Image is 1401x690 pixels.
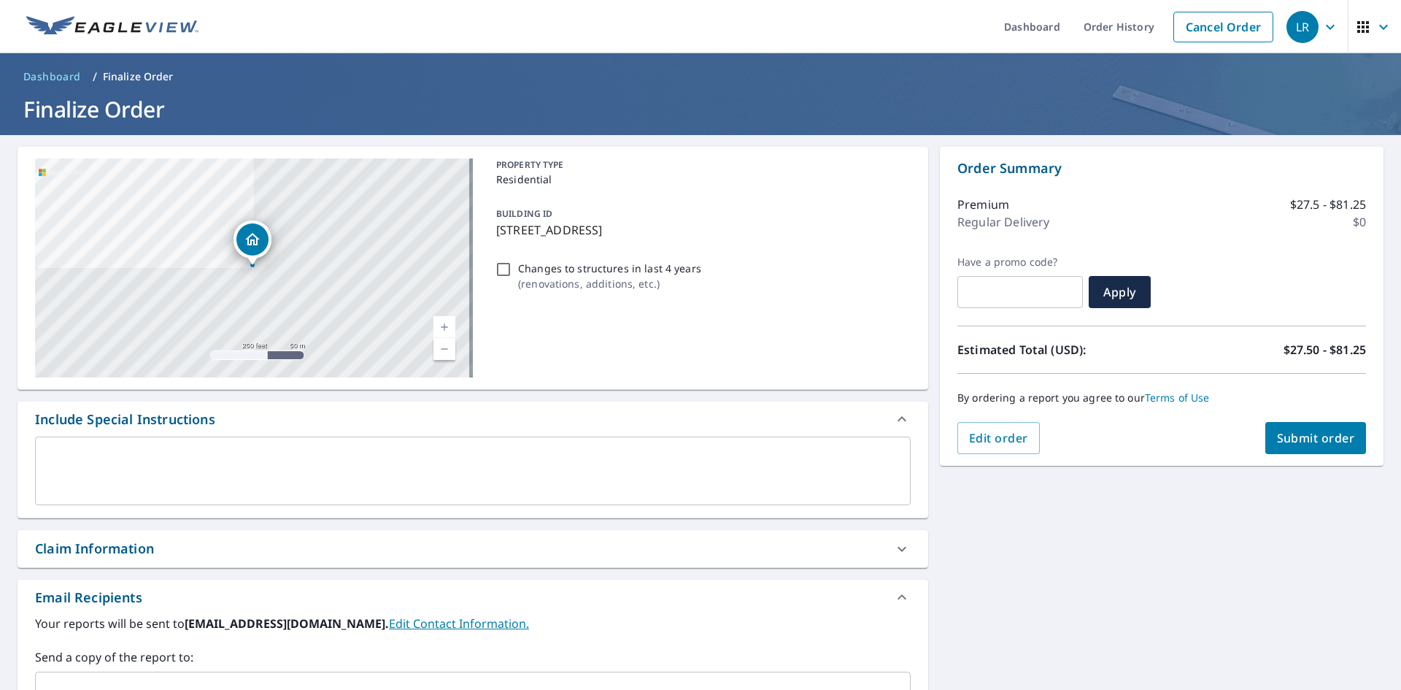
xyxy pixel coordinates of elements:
[103,69,174,84] p: Finalize Order
[18,65,87,88] a: Dashboard
[1290,196,1366,213] p: $27.5 - $81.25
[518,261,701,276] p: Changes to structures in last 4 years
[496,207,552,220] p: BUILDING ID
[1173,12,1273,42] a: Cancel Order
[957,158,1366,178] p: Order Summary
[433,338,455,360] a: Current Level 17, Zoom Out
[18,402,928,437] div: Include Special Instructions
[18,580,928,615] div: Email Recipients
[957,196,1009,213] p: Premium
[18,530,928,567] div: Claim Information
[389,616,529,632] a: EditContactInfo
[433,316,455,338] a: Current Level 17, Zoom In
[35,588,142,607] div: Email Recipients
[1089,276,1151,308] button: Apply
[957,422,1040,454] button: Edit order
[969,430,1028,446] span: Edit order
[18,94,1383,124] h1: Finalize Order
[1145,391,1210,405] a: Terms of Use
[35,648,911,666] label: Send a copy of the report to:
[18,65,1383,88] nav: breadcrumb
[35,539,154,559] div: Claim Information
[26,16,198,38] img: EV Logo
[496,172,905,187] p: Residential
[496,158,905,172] p: PROPERTY TYPE
[957,391,1366,405] p: By ordering a report you agree to our
[957,341,1162,359] p: Estimated Total (USD):
[1100,284,1139,300] span: Apply
[233,221,271,266] div: Dropped pin, building 1, Residential property, 212 Sabal Dr Palmetto, GA 30268
[1284,341,1366,359] p: $27.50 - $81.25
[957,256,1083,269] label: Have a promo code?
[93,68,97,85] li: /
[23,69,81,84] span: Dashboard
[1277,430,1355,446] span: Submit order
[1265,422,1367,454] button: Submit order
[35,615,911,632] label: Your reports will be sent to
[1353,213,1366,231] p: $0
[518,276,701,291] p: ( renovations, additions, etc. )
[957,213,1049,231] p: Regular Delivery
[1286,11,1319,43] div: LR
[496,221,905,239] p: [STREET_ADDRESS]
[35,410,215,429] div: Include Special Instructions
[185,616,389,632] b: [EMAIL_ADDRESS][DOMAIN_NAME].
